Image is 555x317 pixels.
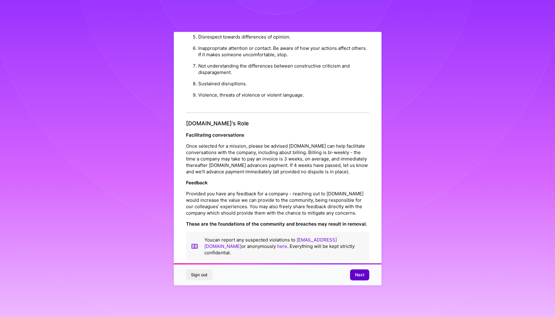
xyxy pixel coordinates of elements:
strong: These are the foundations of the community and breaches may result in removal. [186,221,367,227]
p: You can report any suspected violations to or anonymously . Everything will be kept strictly conf... [204,237,364,256]
img: book icon [191,237,198,256]
li: Violence, threats of violence or violent language. [198,89,369,101]
button: Next [350,269,369,280]
a: [EMAIL_ADDRESS][DOMAIN_NAME] [204,237,337,249]
li: Disrespect towards differences of opinion. [198,31,369,42]
h4: [DOMAIN_NAME]’s Role [186,120,369,127]
strong: Facilitating conversations [186,132,244,138]
p: Provided you have any feedback for a company - reaching out to [DOMAIN_NAME] would increase the v... [186,190,369,216]
li: Sustained disruptions. [198,78,369,89]
strong: Feedback [186,180,208,186]
span: Next [355,272,364,278]
li: Inappropriate attention or contact. Be aware of how your actions affect others. If it makes someo... [198,42,369,60]
li: Not understanding the differences between constructive criticism and disparagement. [198,60,369,78]
a: here [277,243,287,249]
span: Sign out [191,272,207,278]
button: Sign out [186,269,212,280]
p: Once selected for a mission, please be advised [DOMAIN_NAME] can help facilitate conversations wi... [186,143,369,175]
